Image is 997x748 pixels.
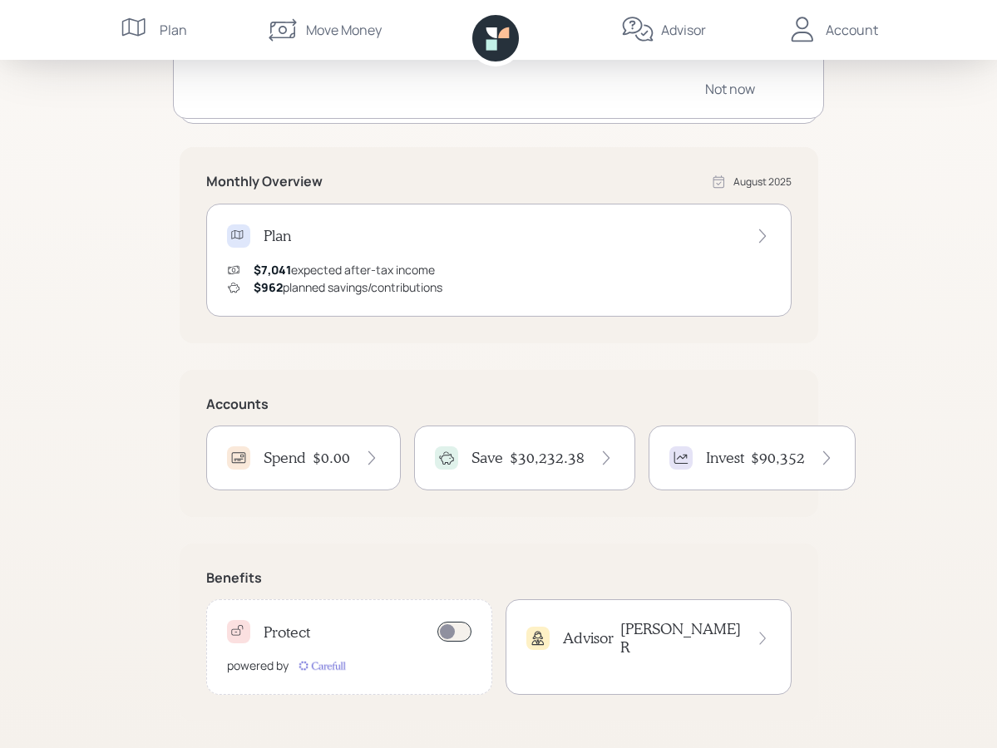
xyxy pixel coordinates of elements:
[620,620,743,656] h4: [PERSON_NAME] R
[705,80,755,98] div: Not now
[733,175,792,189] div: August 2025
[206,396,792,412] h5: Accounts
[510,449,585,467] h4: $30,232.38
[254,278,442,296] div: planned savings/contributions
[206,174,323,189] h5: Monthly Overview
[206,570,792,586] h5: Benefits
[264,227,291,245] h4: Plan
[563,629,614,647] h4: Advisor
[254,261,435,278] div: expected after-tax income
[254,279,283,295] span: $962
[313,449,350,467] h4: $0.00
[826,20,878,40] div: Account
[264,449,306,467] h4: Spend
[160,20,187,40] div: Plan
[751,449,805,467] h4: $90,352
[706,449,744,467] h4: Invest
[227,657,289,674] div: powered by
[295,657,348,674] img: carefull-M2HCGCDH.digested.png
[264,623,310,642] h4: Protect
[661,20,706,40] div: Advisor
[306,20,382,40] div: Move Money
[254,262,291,278] span: $7,041
[471,449,503,467] h4: Save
